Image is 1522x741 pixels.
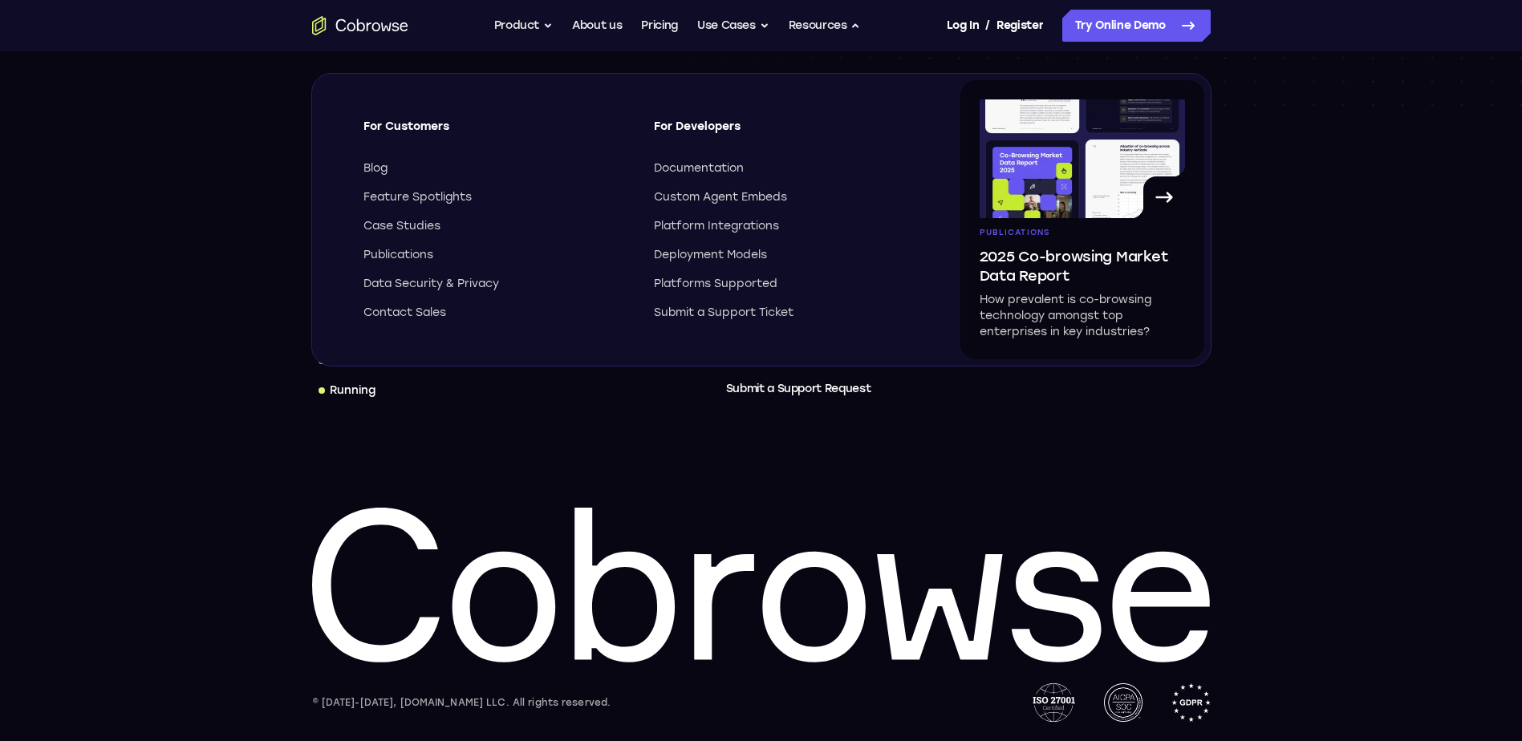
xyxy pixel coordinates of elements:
p: How prevalent is co-browsing technology amongst top enterprises in key industries? [980,292,1185,340]
div: Status [312,350,360,373]
a: Data Security & Privacy [363,276,625,292]
a: Custom Agent Embeds [654,189,915,205]
div: © [DATE]-[DATE], [DOMAIN_NAME] LLC. All rights reserved. [312,694,611,711]
a: Try Online Demo [1062,10,1211,42]
a: Publications [363,247,625,263]
button: Resources [789,10,861,42]
span: Data Security & Privacy [363,276,499,292]
a: Pricing [641,10,678,42]
a: Case Studies [363,218,625,234]
a: About us [572,10,622,42]
a: Deployment Models [654,247,915,263]
a: Submit a Support Request [720,373,878,405]
span: Contact Sales [363,305,446,321]
span: Blog [363,160,388,176]
a: Go to the home page [312,16,408,35]
button: Product [494,10,554,42]
button: Use Cases [697,10,769,42]
span: Publications [363,247,433,263]
img: ISO [1033,683,1074,722]
span: 2025 Co-browsing Market Data Report [980,247,1185,285]
a: Platforms Supported [654,276,915,292]
span: Platforms Supported [654,276,777,292]
span: Documentation [654,160,744,176]
span: For Developers [654,119,915,148]
span: Feature Spotlights [363,189,472,205]
span: / [985,16,990,35]
img: A page from the browsing market ebook [980,99,1185,218]
span: Deployment Models [654,247,767,263]
span: Platform Integrations [654,218,779,234]
img: GDPR [1171,683,1211,722]
span: Custom Agent Embeds [654,189,787,205]
a: Documentation [654,160,915,176]
a: Blog [363,160,625,176]
span: Case Studies [363,218,440,234]
div: Running [330,383,375,399]
a: Register [996,10,1043,42]
img: AICPA SOC [1104,683,1143,722]
span: Submit a Support Request [726,379,871,399]
a: Submit a Support Ticket [654,305,915,321]
a: Running [312,376,382,405]
a: Feature Spotlights [363,189,625,205]
span: Publications [980,228,1050,237]
a: Log In [947,10,979,42]
a: Contact Sales [363,305,625,321]
a: Platform Integrations [654,218,915,234]
span: Submit a Support Ticket [654,305,793,321]
span: For Customers [363,119,625,148]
